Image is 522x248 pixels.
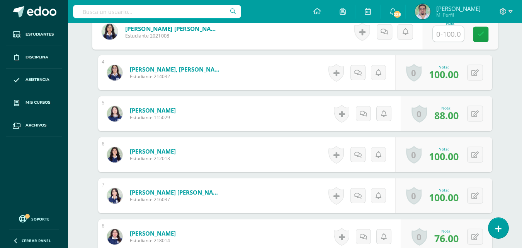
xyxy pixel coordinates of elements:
[6,69,62,92] a: Asistencia
[130,188,223,196] a: [PERSON_NAME] [PERSON_NAME]
[107,147,122,162] img: cd3da87751d4f3e62610b04a4c1729ca.png
[26,122,46,128] span: Archivos
[107,106,122,121] img: c4bc55dede7c8991d8b9c729855a724c.png
[415,4,430,19] img: f06f2e3b1dffdd22395e1c7388ef173e.png
[429,150,459,163] span: 100.00
[125,24,220,32] a: [PERSON_NAME] [PERSON_NAME]
[9,213,59,224] a: Soporte
[26,54,48,60] span: Disciplina
[429,64,459,70] div: Nota:
[73,5,241,18] input: Busca un usuario...
[26,99,50,106] span: Mis cursos
[26,31,54,38] span: Estudiantes
[130,237,176,244] span: Estudiante 218014
[429,146,459,152] div: Nota:
[22,238,51,243] span: Cerrar panel
[130,65,223,73] a: [PERSON_NAME], [PERSON_NAME]
[393,10,401,19] span: 228
[429,68,459,81] span: 100.00
[130,114,176,121] span: Estudiante 115029
[6,23,62,46] a: Estudiantes
[429,191,459,204] span: 100.00
[433,26,464,42] input: 0-100.0
[434,109,459,122] span: 88.00
[130,147,176,155] a: [PERSON_NAME]
[436,5,481,12] span: [PERSON_NAME]
[411,228,427,246] a: 0
[130,73,223,80] span: Estudiante 214032
[434,232,459,245] span: 76.00
[6,46,62,69] a: Disciplina
[31,216,49,222] span: Soporte
[130,196,223,203] span: Estudiante 216037
[107,65,122,80] img: 8d07b0f8e01f6317e7cb21e7e0e964ac.png
[6,114,62,137] a: Archivos
[6,91,62,114] a: Mis cursos
[107,229,122,245] img: 869e1d06a40ce792fe99ce085e4c0e06.png
[125,32,220,39] span: Estudiante 2021008
[434,228,459,234] div: Nota:
[130,229,176,237] a: [PERSON_NAME]
[434,105,459,111] div: Nota:
[406,64,422,82] a: 0
[26,77,49,83] span: Asistencia
[429,187,459,193] div: Nota:
[411,105,427,123] a: 0
[107,188,122,204] img: d59e33af0e49c7fb54a82984b19db6ac.png
[406,187,422,205] a: 0
[436,12,481,18] span: Mi Perfil
[130,106,176,114] a: [PERSON_NAME]
[406,146,422,164] a: 0
[130,155,176,162] span: Estudiante 212013
[102,24,117,39] img: a6e27f08613749b91fc06dce92582254.png
[432,21,468,26] div: Nota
